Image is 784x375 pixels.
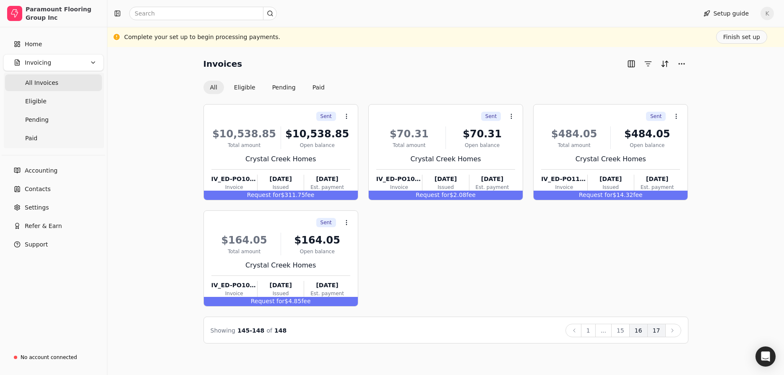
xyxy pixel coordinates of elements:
span: Invoicing [25,58,51,67]
span: Request for [247,191,281,198]
a: Paid [5,130,102,147]
div: [DATE] [422,175,469,184]
a: Eligible [5,93,102,110]
span: Showing [211,327,235,334]
a: Accounting [3,162,104,179]
span: Pending [25,115,49,124]
button: Finish set up [716,30,767,44]
span: Request for [579,191,613,198]
input: Search [129,7,277,20]
div: Invoice [541,184,587,191]
h2: Invoices [203,57,242,71]
div: IV_ED-PO106349_20250705123923983 [211,281,257,290]
span: All Invoices [25,79,58,87]
div: Total amount [376,142,442,149]
div: Open Intercom Messenger [755,346,776,367]
div: Crystal Creek Homes [211,260,350,270]
button: All [203,81,224,94]
div: Issued [258,290,304,297]
div: Crystal Creek Homes [211,154,350,164]
span: fee [301,298,310,304]
button: Pending [266,81,302,94]
div: $164.05 [284,233,350,248]
button: 17 [647,324,666,337]
div: IV_ED-PO106347_20250705123926292 [211,175,257,184]
div: Issued [588,184,634,191]
div: $70.31 [376,126,442,142]
div: Invoice [211,184,257,191]
button: 1 [581,324,596,337]
span: Sent [320,219,332,226]
span: Sent [650,113,662,120]
div: Est. payment [304,290,350,297]
a: Home [3,36,104,52]
div: $484.05 [614,126,680,142]
div: $10,538.85 [211,126,277,142]
div: [DATE] [588,175,634,184]
button: 15 [611,324,630,337]
div: Open balance [614,142,680,149]
div: IV_ED-PO115541_20250705123928295 [541,175,587,184]
button: Paid [306,81,331,94]
span: 145 - 148 [237,327,264,334]
div: Issued [422,184,469,191]
div: Open balance [284,142,350,149]
span: Sent [485,113,497,120]
button: K [761,7,774,20]
span: Request for [251,298,285,304]
div: $10,538.85 [284,126,350,142]
div: [DATE] [469,175,515,184]
div: $484.05 [541,126,607,142]
button: Refer & Earn [3,218,104,234]
div: Complete your set up to begin processing payments. [124,33,280,42]
div: $14.32 [534,191,688,200]
button: Invoicing [3,54,104,71]
span: of [266,327,272,334]
a: No account connected [3,350,104,365]
span: Support [25,240,48,249]
div: Issued [258,184,304,191]
div: $4.85 [204,297,358,306]
a: Settings [3,199,104,216]
div: [DATE] [634,175,680,184]
div: Invoice [376,184,422,191]
button: Setup guide [697,7,755,20]
div: Invoice [211,290,257,297]
span: Accounting [25,166,57,175]
div: $70.31 [449,126,515,142]
div: Paramount Flooring Group Inc [26,5,100,22]
button: Support [3,236,104,253]
div: $164.05 [211,233,277,248]
div: Est. payment [469,184,515,191]
div: Open balance [449,142,515,149]
button: Sort [658,57,672,71]
a: All Invoices [5,74,102,91]
span: Paid [25,134,37,143]
span: Settings [25,203,49,212]
span: fee [633,191,643,198]
button: More [675,57,688,71]
div: $2.08 [369,191,523,200]
div: [DATE] [258,175,304,184]
div: Total amount [211,142,277,149]
button: ... [595,324,612,337]
div: Total amount [211,248,277,255]
div: No account connected [21,354,77,361]
div: [DATE] [304,175,350,184]
a: Contacts [3,181,104,197]
div: Open balance [284,248,350,255]
a: Pending [5,111,102,128]
span: Refer & Earn [25,222,62,231]
button: 16 [629,324,648,337]
div: [DATE] [304,281,350,290]
span: 148 [274,327,287,334]
div: Invoice filter options [203,81,331,94]
span: Contacts [25,185,51,194]
div: Est. payment [634,184,680,191]
button: Eligible [227,81,262,94]
span: Eligible [25,97,47,106]
div: Crystal Creek Homes [376,154,515,164]
div: IV_ED-PO106351_20250705123926064 [376,175,422,184]
div: [DATE] [258,281,304,290]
